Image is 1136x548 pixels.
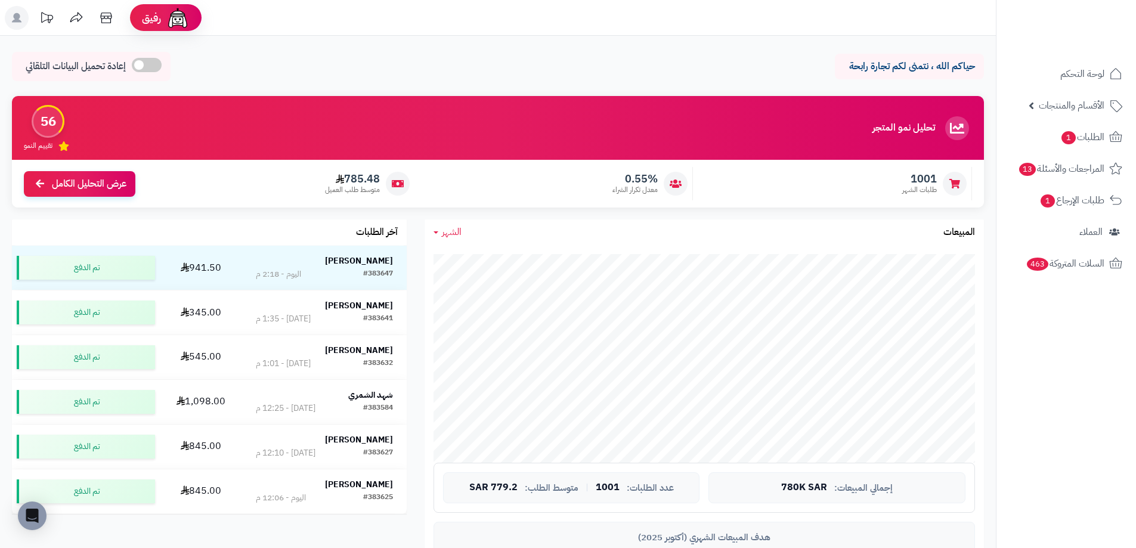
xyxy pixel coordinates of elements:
span: معدل تكرار الشراء [612,185,658,195]
div: #383625 [363,492,393,504]
span: الأقسام والمنتجات [1039,97,1104,114]
a: عرض التحليل الكامل [24,171,135,197]
img: logo-2.png [1055,28,1125,53]
span: متوسط طلب العميل [325,185,380,195]
span: عرض التحليل الكامل [52,177,126,191]
span: 1001 [596,482,620,493]
div: اليوم - 2:18 م [256,268,301,280]
a: السلات المتروكة463 [1004,249,1129,278]
a: المراجعات والأسئلة13 [1004,154,1129,183]
div: [DATE] - 12:10 م [256,447,315,459]
span: عدد الطلبات: [627,483,674,493]
span: العملاء [1079,224,1103,240]
div: Open Intercom Messenger [18,501,47,530]
a: العملاء [1004,218,1129,246]
a: طلبات الإرجاع1 [1004,186,1129,215]
div: تم الدفع [17,390,155,414]
span: 1 [1061,131,1076,144]
div: هدف المبيعات الشهري (أكتوبر 2025) [443,531,965,544]
span: 1 [1041,194,1055,208]
span: 785.48 [325,172,380,185]
span: إجمالي المبيعات: [834,483,893,493]
img: ai-face.png [166,6,190,30]
span: الطلبات [1060,129,1104,145]
span: 13 [1019,163,1036,176]
span: رفيق [142,11,161,25]
td: 345.00 [160,290,242,335]
div: اليوم - 12:06 م [256,492,306,504]
div: #383632 [363,358,393,370]
div: تم الدفع [17,301,155,324]
a: لوحة التحكم [1004,60,1129,88]
td: 845.00 [160,469,242,513]
td: 1,098.00 [160,380,242,424]
span: الشهر [442,225,462,239]
td: 941.50 [160,246,242,290]
span: 780K SAR [781,482,827,493]
div: تم الدفع [17,435,155,459]
div: #383627 [363,447,393,459]
div: تم الدفع [17,256,155,280]
strong: [PERSON_NAME] [325,478,393,491]
div: [DATE] - 1:35 م [256,313,311,325]
span: المراجعات والأسئلة [1018,160,1104,177]
div: [DATE] - 1:01 م [256,358,311,370]
div: [DATE] - 12:25 م [256,403,315,414]
h3: آخر الطلبات [356,227,398,238]
div: #383641 [363,313,393,325]
div: #383647 [363,268,393,280]
td: 545.00 [160,335,242,379]
span: 1001 [902,172,937,185]
a: تحديثات المنصة [32,6,61,33]
strong: شهد الشمري [348,389,393,401]
strong: [PERSON_NAME] [325,299,393,312]
span: لوحة التحكم [1060,66,1104,82]
a: الطلبات1 [1004,123,1129,151]
a: الشهر [434,225,462,239]
div: تم الدفع [17,345,155,369]
span: | [586,483,589,492]
td: 845.00 [160,425,242,469]
p: حياكم الله ، نتمنى لكم تجارة رابحة [844,60,975,73]
span: طلبات الإرجاع [1039,192,1104,209]
div: تم الدفع [17,479,155,503]
h3: تحليل نمو المتجر [872,123,935,134]
span: طلبات الشهر [902,185,937,195]
span: 779.2 SAR [469,482,518,493]
h3: المبيعات [943,227,975,238]
strong: [PERSON_NAME] [325,344,393,357]
strong: [PERSON_NAME] [325,255,393,267]
strong: [PERSON_NAME] [325,434,393,446]
span: 0.55% [612,172,658,185]
div: #383584 [363,403,393,414]
span: متوسط الطلب: [525,483,578,493]
span: إعادة تحميل البيانات التلقائي [26,60,126,73]
span: 463 [1027,258,1049,271]
span: السلات المتروكة [1026,255,1104,272]
span: تقييم النمو [24,141,52,151]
